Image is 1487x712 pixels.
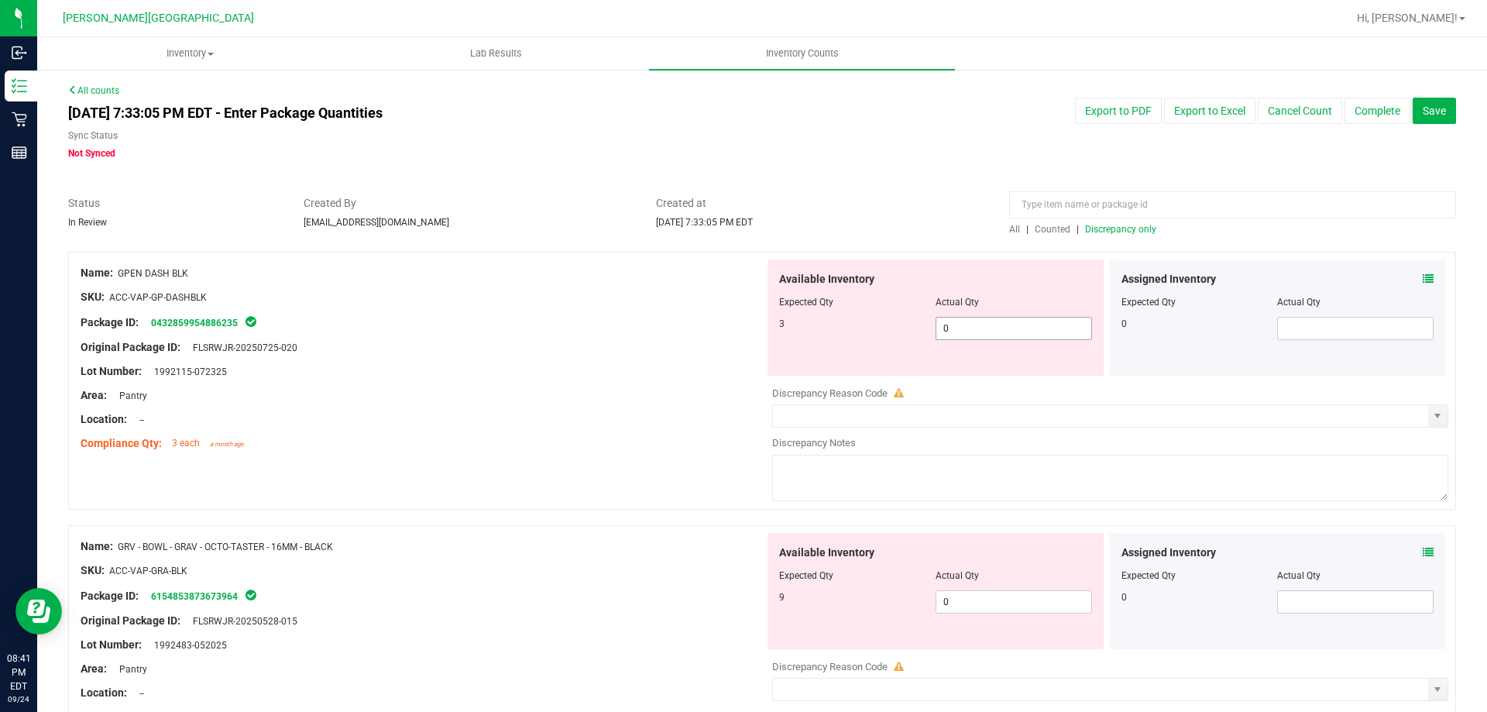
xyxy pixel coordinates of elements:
button: Export to PDF [1075,98,1162,124]
span: Assigned Inventory [1121,271,1216,287]
a: Lab Results [343,37,649,70]
span: Assigned Inventory [1121,545,1216,561]
span: Available Inventory [779,271,874,287]
span: 3 each [172,438,200,449]
span: Save [1423,105,1446,117]
span: Compliance Qty: [81,437,162,449]
button: Complete [1344,98,1410,124]
span: Actual Qty [936,297,979,308]
a: Discrepancy only [1081,224,1156,235]
span: Created By [304,195,634,212]
span: [PERSON_NAME][GEOGRAPHIC_DATA] [63,12,254,25]
span: Discrepancy Reason Code [772,387,888,399]
span: 9 [779,592,785,603]
span: GPEN DASH BLK [118,268,188,279]
inline-svg: Reports [12,145,27,160]
span: 1992483-052025 [146,640,227,651]
span: Status [68,195,280,212]
span: Inventory Counts [745,46,860,60]
input: 0 [936,318,1091,339]
span: -- [132,414,144,425]
span: In Sync [244,587,258,603]
span: Expected Qty [779,570,833,581]
span: | [1077,224,1079,235]
span: 1992115-072325 [146,366,227,377]
span: Counted [1035,224,1070,235]
a: All [1009,224,1026,235]
span: Not Synced [68,148,115,159]
span: Location: [81,686,127,699]
a: 6154853873673964 [151,591,238,602]
span: In Sync [244,314,258,329]
iframe: Resource center [15,588,62,635]
span: Pantry [112,390,147,401]
span: Lot Number: [81,365,142,377]
span: Package ID: [81,590,139,602]
a: Inventory [37,37,343,70]
a: Inventory Counts [649,37,955,70]
a: All counts [68,85,119,96]
span: a month ago [210,441,244,448]
inline-svg: Retail [12,112,27,127]
span: All [1009,224,1020,235]
span: ACC-VAP-GP-DASHBLK [109,292,207,303]
p: 08:41 PM EDT [7,652,30,693]
input: 0 [936,591,1091,613]
span: select [1428,679,1448,700]
span: [EMAIL_ADDRESS][DOMAIN_NAME] [304,217,449,228]
input: Type item name or package id [1009,191,1456,218]
button: Cancel Count [1258,98,1342,124]
div: Actual Qty [1277,569,1434,583]
span: Name: [81,540,113,552]
p: 09/24 [7,693,30,705]
span: ACC-VAP-GRA-BLK [109,566,187,576]
span: Original Package ID: [81,341,180,353]
span: Package ID: [81,316,139,328]
div: 0 [1121,317,1278,331]
span: Pantry [112,664,147,675]
span: GRV - BOWL - GRAV - OCTO-TASTER - 16MM - BLACK [118,542,333,552]
span: FLSRWJR-20250528-015 [185,616,297,627]
span: Lab Results [449,46,543,60]
span: -- [132,688,144,699]
inline-svg: Inventory [12,78,27,94]
div: 0 [1121,590,1278,604]
label: Sync Status [68,129,118,143]
span: select [1428,405,1448,427]
span: 3 [779,318,785,329]
span: In Review [68,217,107,228]
span: | [1026,224,1029,235]
span: Hi, [PERSON_NAME]! [1357,12,1458,24]
span: Discrepancy only [1085,224,1156,235]
span: Location: [81,413,127,425]
span: Expected Qty [779,297,833,308]
button: Save [1413,98,1456,124]
span: Name: [81,267,113,279]
span: Area: [81,662,107,675]
div: Expected Qty [1121,569,1278,583]
a: 0432859954886235 [151,318,238,328]
span: FLSRWJR-20250725-020 [185,342,297,353]
inline-svg: Inbound [12,45,27,60]
span: Available Inventory [779,545,874,561]
h4: [DATE] 7:33:05 PM EDT - Enter Package Quantities [68,105,868,121]
div: Actual Qty [1277,295,1434,309]
span: Discrepancy Reason Code [772,661,888,672]
button: Export to Excel [1164,98,1255,124]
div: Discrepancy Notes [772,435,1448,451]
span: SKU: [81,291,105,303]
span: Area: [81,389,107,401]
span: Lot Number: [81,638,142,651]
span: [DATE] 7:33:05 PM EDT [656,217,753,228]
span: SKU: [81,564,105,576]
span: Inventory [38,46,342,60]
a: Counted [1031,224,1077,235]
span: Created at [656,195,986,212]
span: Actual Qty [936,570,979,581]
div: Expected Qty [1121,295,1278,309]
span: Original Package ID: [81,614,180,627]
